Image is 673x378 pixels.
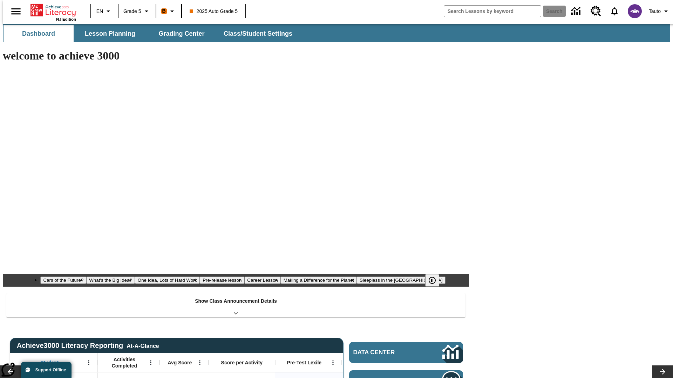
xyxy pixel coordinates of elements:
span: Support Offline [35,367,66,372]
span: Grade 5 [123,8,141,15]
button: Lesson carousel, Next [652,365,673,378]
h1: welcome to achieve 3000 [3,49,469,62]
button: Lesson Planning [75,25,145,42]
div: SubNavbar [3,24,670,42]
button: Open Menu [195,357,205,368]
span: Avg Score [168,359,192,366]
span: NJ Edition [56,17,76,21]
span: Lesson Planning [85,30,135,38]
input: search field [444,6,541,17]
span: B [162,7,166,15]
button: Select a new avatar [624,2,646,20]
span: Student [40,359,59,366]
span: EN [96,8,103,15]
span: Tauto [649,8,661,15]
button: Slide 3 One Idea, Lots of Hard Work [135,276,200,284]
button: Open side menu [6,1,26,22]
button: Open Menu [145,357,156,368]
span: Dashboard [22,30,55,38]
a: Data Center [349,342,463,363]
button: Slide 6 Making a Difference for the Planet [281,276,357,284]
button: Slide 1 Cars of the Future? [40,276,86,284]
button: Pause [425,274,439,287]
a: Home [30,3,76,17]
span: Score per Activity [221,359,263,366]
button: Grade: Grade 5, Select a grade [121,5,154,17]
button: Open Menu [328,357,338,368]
div: Show Class Announcement Details [6,293,465,317]
span: Class/Student Settings [224,30,292,38]
a: Notifications [605,2,624,20]
button: Class/Student Settings [218,25,298,42]
span: Grading Center [158,30,204,38]
div: Pause [425,274,446,287]
button: Slide 5 Career Lesson [244,276,280,284]
span: Activities Completed [101,356,148,369]
button: Profile/Settings [646,5,673,17]
img: avatar image [628,4,642,18]
button: Open Menu [83,357,94,368]
div: Home [30,2,76,21]
a: Resource Center, Will open in new tab [586,2,605,21]
span: Pre-Test Lexile [287,359,322,366]
button: Slide 4 Pre-release lesson [200,276,244,284]
button: Slide 2 What's the Big Idea? [86,276,135,284]
span: Data Center [353,349,419,356]
button: Language: EN, Select a language [93,5,116,17]
span: Achieve3000 Literacy Reporting [17,342,159,350]
button: Dashboard [4,25,74,42]
p: Show Class Announcement Details [195,297,277,305]
a: Data Center [567,2,586,21]
div: SubNavbar [3,25,299,42]
button: Boost Class color is orange. Change class color [158,5,179,17]
button: Slide 7 Sleepless in the Animal Kingdom [357,276,446,284]
button: Support Offline [21,362,72,378]
span: 2025 Auto Grade 5 [190,8,238,15]
button: Grading Center [147,25,217,42]
div: At-A-Glance [127,342,159,349]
